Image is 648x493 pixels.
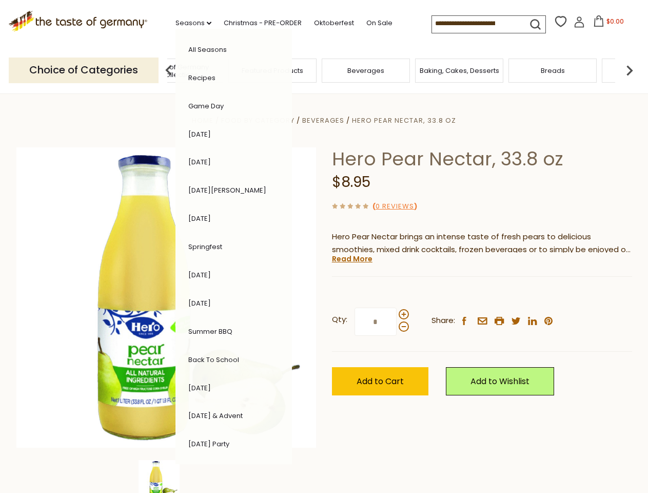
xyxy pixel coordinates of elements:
[606,17,624,26] span: $0.00
[332,367,428,395] button: Add to Cart
[446,367,554,395] a: Add to Wishlist
[420,67,499,74] a: Baking, Cakes, Desserts
[302,116,344,125] a: Beverages
[372,201,417,211] span: ( )
[159,60,179,81] img: previous arrow
[188,298,211,308] a: [DATE]
[587,15,631,31] button: $0.00
[188,411,243,421] a: [DATE] & Advent
[314,17,354,29] a: Oktoberfest
[188,439,229,449] a: [DATE] Party
[188,129,211,139] a: [DATE]
[188,383,211,393] a: [DATE]
[188,73,215,83] a: Recipes
[188,101,224,111] a: Game Day
[224,17,302,29] a: Christmas - PRE-ORDER
[9,58,159,83] p: Choice of Categories
[188,270,211,280] a: [DATE]
[188,355,239,365] a: Back to School
[355,308,397,336] input: Qty:
[188,45,227,54] a: All Seasons
[347,67,384,74] a: Beverages
[188,214,211,223] a: [DATE]
[366,17,392,29] a: On Sale
[188,185,266,195] a: [DATE][PERSON_NAME]
[541,67,565,74] a: Breads
[357,375,404,387] span: Add to Cart
[188,157,211,167] a: [DATE]
[175,17,211,29] a: Seasons
[188,242,222,252] a: Springfest
[332,172,370,192] span: $8.95
[332,254,372,264] a: Read More
[332,313,347,326] strong: Qty:
[188,327,232,336] a: Summer BBQ
[431,314,455,327] span: Share:
[376,201,414,212] a: 0 Reviews
[619,60,640,81] img: next arrow
[332,231,632,256] p: Hero Pear Nectar brings an intense taste of fresh pears to delicious smoothies, mixed drink cockt...
[352,116,456,125] a: Hero Pear Nectar, 33.8 oz
[332,147,632,170] h1: Hero Pear Nectar, 33.8 oz
[16,147,317,448] img: Hero Pear Nectar, 33.8 oz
